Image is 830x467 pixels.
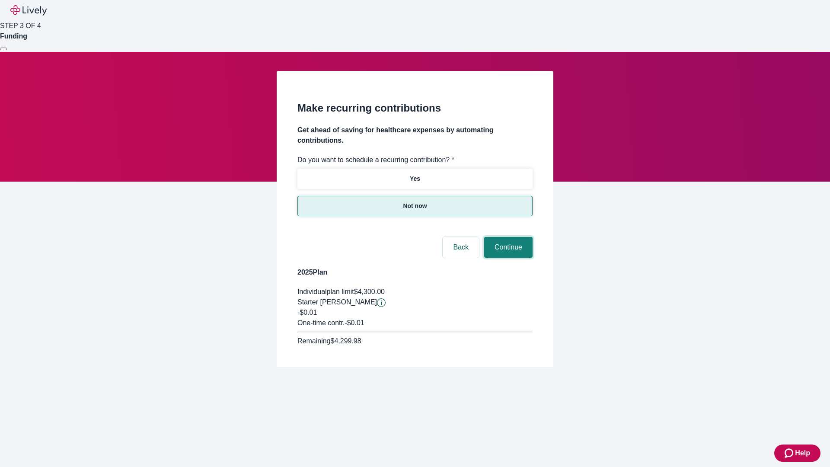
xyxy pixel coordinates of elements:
[297,169,533,189] button: Yes
[484,237,533,258] button: Continue
[297,319,345,326] span: One-time contr.
[410,174,420,183] p: Yes
[297,100,533,116] h2: Make recurring contributions
[443,237,479,258] button: Back
[377,298,386,307] svg: Starter penny details
[345,319,364,326] span: - $0.01
[10,5,47,16] img: Lively
[403,202,427,211] p: Not now
[377,298,386,307] button: Lively will contribute $0.01 to establish your account
[785,448,795,458] svg: Zendesk support icon
[297,337,330,345] span: Remaining
[297,309,317,316] span: -$0.01
[297,125,533,146] h4: Get ahead of saving for healthcare expenses by automating contributions.
[297,155,454,165] label: Do you want to schedule a recurring contribution? *
[297,288,354,295] span: Individual plan limit
[774,445,820,462] button: Zendesk support iconHelp
[297,196,533,216] button: Not now
[354,288,385,295] span: $4,300.00
[795,448,810,458] span: Help
[330,337,361,345] span: $4,299.98
[297,298,377,306] span: Starter [PERSON_NAME]
[297,267,533,278] h4: 2025 Plan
